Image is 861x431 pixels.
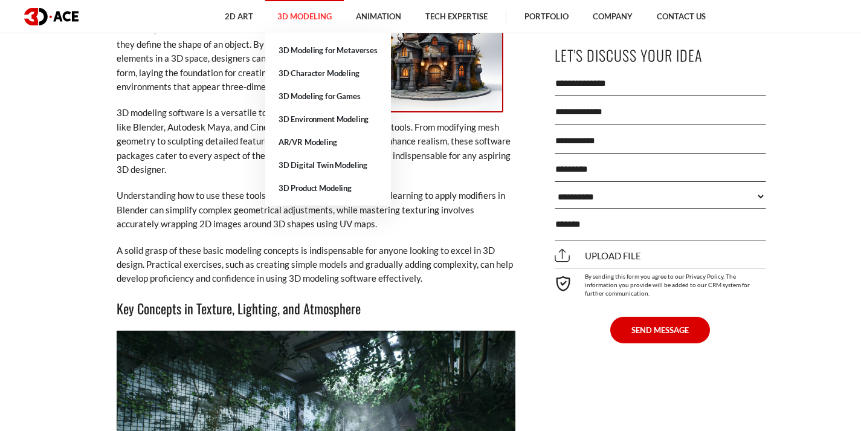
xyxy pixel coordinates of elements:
[117,189,515,231] p: Understanding how to use these tools effectively is key. For instance, learning to apply modifier...
[555,268,766,297] div: By sending this form you agree to our Privacy Policy. The information you provide will be added t...
[117,106,515,177] p: 3D modeling software is a versatile toolset, with programs like Blender, Autodesk Maya, and Cinem...
[117,244,515,286] p: A solid grasp of these basic modeling concepts is indispensable for anyone looking to excel in 3D...
[265,39,391,62] a: 3D Modeling for Metaverses
[117,298,515,319] h3: Key Concepts in Texture, Lighting, and Atmosphere
[555,42,766,69] p: Let's Discuss Your Idea
[265,177,391,199] a: 3D Product Modeling
[265,154,391,177] a: 3D Digital Twin Modeling
[24,8,79,25] img: logo dark
[265,108,391,131] a: 3D Environment Modeling
[610,317,710,343] button: SEND MESSAGE
[265,85,391,108] a: 3D Modeling for Games
[265,131,391,154] a: AR/VR Modeling
[265,62,391,85] a: 3D Character Modeling
[555,250,641,261] span: Upload file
